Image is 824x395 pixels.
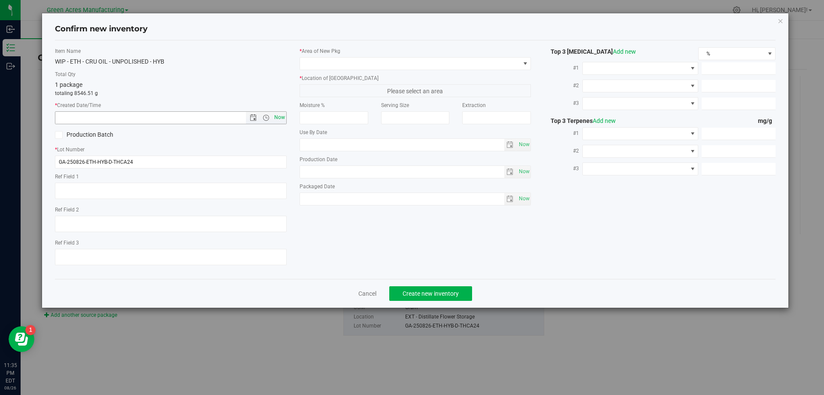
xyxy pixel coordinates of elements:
p: totaling 8546.51 g [55,89,287,97]
a: Add new [593,117,616,124]
span: % [699,48,764,60]
span: select [516,193,530,205]
span: select [516,139,530,151]
span: Set Current date [517,138,531,151]
span: Please select an area [300,84,531,97]
label: Serving Size [381,101,450,109]
span: Set Current date [517,165,531,178]
iframe: Resource center unread badge [25,325,36,335]
h4: Confirm new inventory [55,24,148,35]
label: Created Date/Time [55,101,287,109]
label: Ref Field 1 [55,173,287,181]
label: #2 [544,78,582,93]
span: Open the date view [246,114,261,121]
span: Top 3 [MEDICAL_DATA] [544,48,636,55]
iframe: Resource center [9,326,34,352]
span: select [504,166,517,178]
span: select [504,139,517,151]
label: Area of New Pkg [300,47,531,55]
span: Create new inventory [403,290,459,297]
a: Add new [613,48,636,55]
label: #2 [544,143,582,159]
label: Use By Date [300,129,531,136]
label: Moisture % [300,101,368,109]
label: Lot Number [55,146,287,153]
span: Set Current date [517,193,531,205]
label: Item Name [55,47,287,55]
div: WIP - ETH - CRU OIL - UNPOLISHED - HYB [55,57,287,66]
label: Production Date [300,156,531,163]
label: Packaged Date [300,183,531,190]
label: Total Qty [55,70,287,78]
span: select [504,193,517,205]
button: Create new inventory [389,286,472,301]
label: Production Batch [55,130,164,139]
label: Ref Field 2 [55,206,287,214]
label: Extraction [462,101,531,109]
span: Open the time view [258,114,273,121]
a: Cancel [358,289,376,298]
span: Top 3 Terpenes [544,117,616,124]
label: #1 [544,126,582,141]
span: select [516,166,530,178]
span: mg/g [758,117,776,124]
span: Set Current date [272,111,287,124]
label: Location of [GEOGRAPHIC_DATA] [300,74,531,82]
label: Ref Field 3 [55,239,287,247]
label: #1 [544,60,582,76]
label: #3 [544,161,582,176]
label: #3 [544,95,582,111]
span: 1 package [55,81,82,88]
